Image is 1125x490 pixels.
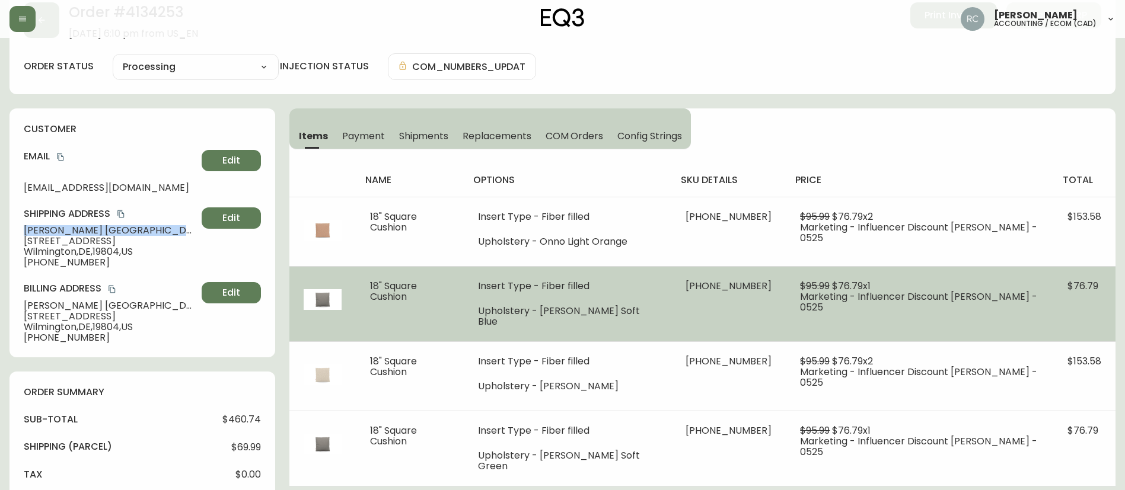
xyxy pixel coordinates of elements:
img: logo [541,8,585,27]
img: 30830-00-400-1-cl3xun0cq09y801024zo8fvls.jpg [304,212,342,249]
li: Upholstery - [PERSON_NAME] [478,381,657,392]
li: Insert Type - Fiber filled [478,425,657,436]
span: COM Orders [546,130,604,142]
img: 30830-00-400-1-ckqbbosy00ogj0142ze9wv9kb.jpg [304,425,342,463]
label: order status [24,60,94,73]
img: 30830-00-400-1-ckbyh1278360z0162th9od6zj.jpg [304,356,342,394]
img: 30830-00-400-1-ckql3dq8w599j0142oopwkara.jpg [304,281,342,319]
span: $76.79 x 2 [832,354,873,368]
span: $76.79 x 1 [832,279,871,293]
span: $0.00 [235,469,261,480]
span: $95.99 [800,210,830,223]
h4: order summary [24,386,261,399]
h4: tax [24,468,43,481]
span: Edit [222,212,240,225]
span: [STREET_ADDRESS] [24,236,197,246]
li: Insert Type - Fiber filled [478,281,657,292]
h4: price [795,174,1044,187]
button: Edit [202,207,261,229]
button: Edit [202,150,261,171]
h5: accounting / ecom (cad) [994,20,1097,27]
span: Marketing - Influencer Discount [PERSON_NAME] - 0525 [800,290,1037,314]
span: $460.74 [222,414,261,425]
h4: sub-total [24,413,78,426]
li: Upholstery - [PERSON_NAME] Soft Blue [478,306,657,327]
span: Marketing - Influencer Discount [PERSON_NAME] - 0525 [800,220,1037,245]
span: [PHONE_NUMBER] [686,424,772,437]
li: Upholstery - Onno Light Orange [478,236,657,247]
span: Wilmington , DE , 19804 , US [24,246,197,257]
li: Upholstery - [PERSON_NAME] Soft Green [478,450,657,472]
span: Marketing - Influencer Discount [PERSON_NAME] - 0525 [800,434,1037,459]
span: Edit [222,154,240,167]
button: copy [115,208,127,220]
span: [PERSON_NAME] [GEOGRAPHIC_DATA] [24,300,197,311]
span: [DATE] 6:10 pm from US_EN [69,28,198,39]
span: $69.99 [231,442,261,453]
span: Replacements [463,130,531,142]
h4: Shipping ( Parcel ) [24,440,112,453]
span: [PHONE_NUMBER] [686,354,772,368]
span: 18" Square Cushion [370,210,417,234]
span: $153.58 [1067,210,1101,223]
h4: sku details [681,174,776,187]
span: $153.58 [1067,354,1101,368]
span: [PHONE_NUMBER] [24,332,197,343]
h4: customer [24,123,261,136]
span: $95.99 [800,279,830,293]
span: $76.79 x 1 [832,424,871,437]
span: Payment [342,130,385,142]
span: $76.79 x 2 [832,210,873,223]
span: 18" Square Cushion [370,279,417,303]
span: Edit [222,286,240,299]
h4: total [1063,174,1106,187]
h4: name [365,174,454,187]
span: $76.79 [1067,424,1098,437]
button: copy [106,283,118,295]
span: [PHONE_NUMBER] [24,257,197,268]
h4: options [473,174,662,187]
span: [STREET_ADDRESS] [24,311,197,322]
button: Edit [202,282,261,303]
img: f4ba4e02bd060be8f1386e3ca455bd0e [961,7,984,31]
span: Shipments [399,130,449,142]
span: $95.99 [800,354,830,368]
h4: Billing Address [24,282,197,295]
h4: Shipping Address [24,207,197,220]
button: copy [55,151,66,163]
span: [PERSON_NAME] [994,11,1078,20]
li: Insert Type - Fiber filled [478,356,657,367]
li: Insert Type - Fiber filled [478,212,657,222]
span: $95.99 [800,424,830,437]
span: $76.79 [1067,279,1098,293]
span: Config Strings [617,130,681,142]
span: 18" Square Cushion [370,424,417,448]
h4: injection status [280,60,369,73]
h4: Email [24,150,197,163]
span: Wilmington , DE , 19804 , US [24,322,197,332]
span: [EMAIL_ADDRESS][DOMAIN_NAME] [24,182,197,193]
span: Marketing - Influencer Discount [PERSON_NAME] - 0525 [800,365,1037,389]
span: [PHONE_NUMBER] [686,279,772,293]
span: 18" Square Cushion [370,354,417,379]
span: [PERSON_NAME] [GEOGRAPHIC_DATA] [24,225,197,236]
span: [PHONE_NUMBER] [686,210,772,223]
span: Items [299,130,328,142]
